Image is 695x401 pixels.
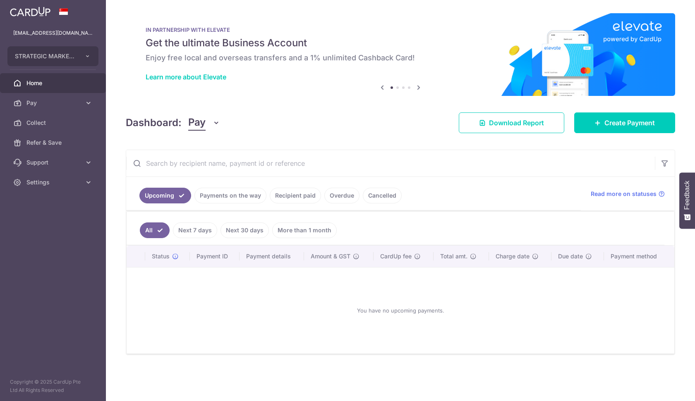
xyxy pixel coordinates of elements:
[173,222,217,238] a: Next 7 days
[26,138,81,147] span: Refer & Save
[10,7,50,17] img: CardUp
[363,188,402,203] a: Cancelled
[496,252,530,260] span: Charge date
[220,222,269,238] a: Next 30 days
[146,36,655,50] h5: Get the ultimate Business Account
[126,13,675,96] img: Renovation banner
[591,190,657,198] span: Read more on statuses
[137,274,664,347] div: You have no upcoming payments.
[679,172,695,229] button: Feedback - Show survey
[190,246,240,267] th: Payment ID
[15,52,76,60] span: STRATEGIC MARKETING (S) PTE. LTD.
[26,158,81,167] span: Support
[188,115,220,131] button: Pay
[194,188,266,203] a: Payments on the way
[140,222,170,238] a: All
[7,46,98,66] button: STRATEGIC MARKETING (S) PTE. LTD.
[188,115,206,131] span: Pay
[26,119,81,127] span: Collect
[139,188,191,203] a: Upcoming
[146,26,655,33] p: IN PARTNERSHIP WITH ELEVATE
[270,188,321,203] a: Recipient paid
[311,252,350,260] span: Amount & GST
[126,150,655,177] input: Search by recipient name, payment id or reference
[126,115,182,130] h4: Dashboard:
[324,188,359,203] a: Overdue
[604,246,674,267] th: Payment method
[13,29,93,37] p: [EMAIL_ADDRESS][DOMAIN_NAME]
[146,53,655,63] h6: Enjoy free local and overseas transfers and a 1% unlimited Cashback Card!
[574,112,675,133] a: Create Payment
[440,252,467,260] span: Total amt.
[240,246,304,267] th: Payment details
[26,99,81,107] span: Pay
[591,190,665,198] a: Read more on statuses
[152,252,170,260] span: Status
[489,118,544,128] span: Download Report
[683,181,691,210] span: Feedback
[26,178,81,186] span: Settings
[558,252,583,260] span: Due date
[380,252,412,260] span: CardUp fee
[604,118,655,128] span: Create Payment
[272,222,337,238] a: More than 1 month
[146,73,226,81] a: Learn more about Elevate
[26,79,81,87] span: Home
[459,112,564,133] a: Download Report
